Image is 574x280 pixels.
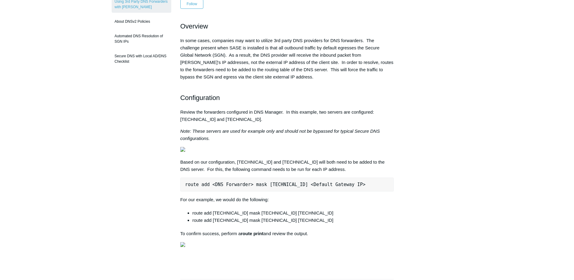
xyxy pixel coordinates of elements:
p: Review the forwarders configured in DNS Manager. In this example, two servers are configured: [TE... [180,108,394,123]
a: Automated DNS Resolution of SGN IPs [112,30,171,47]
li: route add [TECHNICAL_ID] mask [TECHNICAL_ID] [TECHNICAL_ID] [192,217,394,224]
a: Secure DNS with Local AD/DNS Checklist [112,50,171,67]
h2: Configuration [180,92,394,103]
p: For our example, we would do the following: [180,196,394,203]
p: In some cases, companies may want to utilize 3rd party DNS providers for DNS forwarders. The chal... [180,37,394,88]
a: About DNSv2 Policies [112,16,171,27]
em: Note: These servers are used for example only and should not be bypassed for typical Secure DNS c... [180,128,380,141]
img: 18407347329299 [180,147,185,152]
p: To confirm success, perform a and review the output. [180,230,394,237]
h2: Overview [180,21,394,32]
img: 18408196470163 [180,242,185,247]
pre: route add <DNS Forwarder> mask [TECHNICAL_ID] <Default Gateway IP> [180,178,394,192]
li: route add [TECHNICAL_ID] mask [TECHNICAL_ID] [TECHNICAL_ID] [192,209,394,217]
p: Based on our configuration, [TECHNICAL_ID] and [TECHNICAL_ID] will both need to be added to the D... [180,158,394,173]
strong: route print [241,231,264,236]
